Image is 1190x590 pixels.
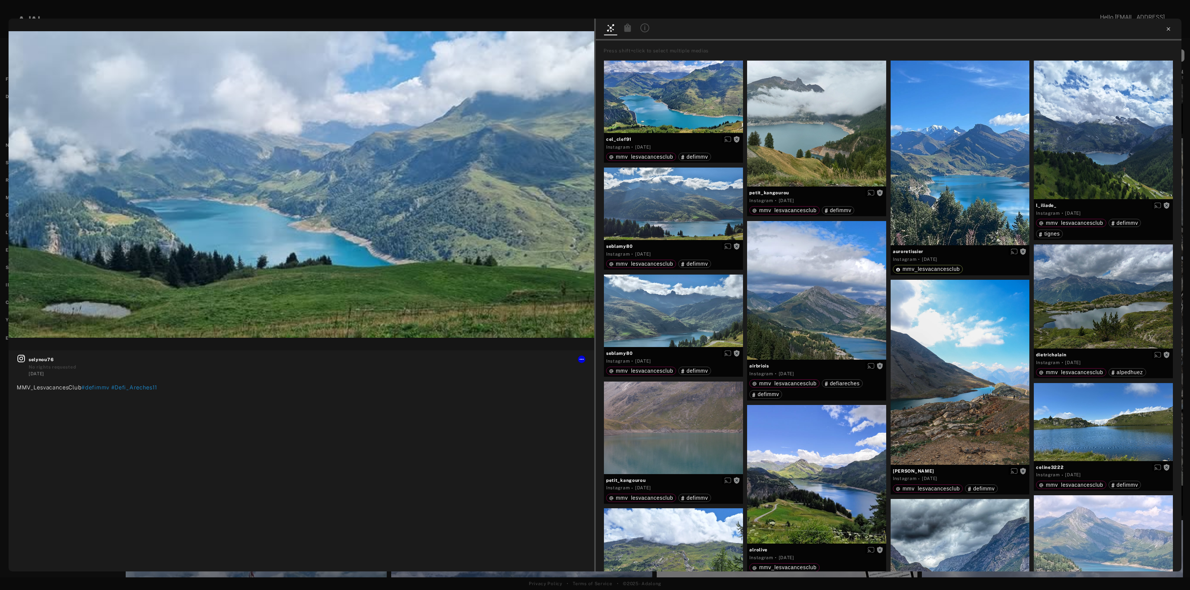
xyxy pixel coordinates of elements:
[1153,554,1190,590] iframe: Chat Widget
[1046,220,1103,226] span: mmv_lesvacancesclub
[733,136,740,142] span: Rights not requested
[877,547,883,552] span: Rights not requested
[606,350,741,357] span: seblamy80
[749,554,773,561] div: Instagram
[1065,472,1081,477] time: 2025-07-30T05:51:52.000Z
[825,381,860,386] div: defiareches
[1009,467,1020,475] button: Enable diffusion on this media
[1036,351,1171,358] span: dietrichalain
[1163,202,1170,208] span: Rights not requested
[893,256,916,263] div: Instagram
[752,392,779,397] div: defimmv
[681,154,708,159] div: defimmv
[749,547,884,553] span: alrolive
[722,242,733,250] button: Enable diffusion on this media
[775,198,777,204] span: ·
[779,555,794,560] time: 2025-07-22T08:39:54.000Z
[752,381,816,386] div: mmv_lesvacancesclub
[1117,220,1138,226] span: defimmv
[903,266,960,272] span: mmv_lesvacancesclub
[1036,202,1171,209] span: l_iliade_
[635,359,651,364] time: 2025-08-22T08:20:56.000Z
[752,208,816,213] div: mmv_lesvacancesclub
[1117,482,1138,488] span: defimmv
[616,154,673,160] span: mmv_lesvacancesclub
[81,384,109,390] span: #defimmv
[1152,351,1163,359] button: Enable diffusion on this media
[722,349,733,357] button: Enable diffusion on this media
[779,198,794,203] time: 2025-08-21T15:22:32.000Z
[973,486,995,492] span: defimmv
[631,144,633,150] span: ·
[1065,211,1081,216] time: 2025-07-25T13:46:32.000Z
[1036,210,1059,217] div: Instagram
[635,485,651,490] time: 2025-08-21T15:11:38.000Z
[759,564,816,570] span: mmv_lesvacancesclub
[922,257,937,262] time: 2025-08-13T20:57:34.000Z
[1039,482,1103,487] div: mmv_lesvacancesclub
[606,243,741,250] span: seblamy80
[775,371,777,377] span: ·
[749,363,884,369] span: airbriois
[749,189,884,196] span: petit_kangourou
[606,484,630,491] div: Instagram
[830,380,860,386] span: defiareches
[1009,247,1020,255] button: Enable diffusion on this media
[865,189,877,197] button: Enable diffusion on this media
[17,384,81,390] span: MMV_LesvacancesClub
[609,368,673,373] div: mmv_lesvacancesclub
[1112,370,1143,375] div: alpedhuez
[1112,220,1138,226] div: defimmv
[609,495,673,500] div: mmv_lesvacancesclub
[893,475,916,482] div: Instagram
[1039,231,1060,236] div: tignes
[1152,463,1163,471] button: Enable diffusion on this media
[893,468,1027,474] span: [PERSON_NAME]
[686,495,708,501] span: defimmv
[1117,369,1143,375] span: alpedhuez
[681,368,708,373] div: defimmv
[1046,369,1103,375] span: mmv_lesvacancesclub
[29,356,586,363] span: selynou76
[749,197,773,204] div: Instagram
[1036,471,1059,478] div: Instagram
[903,486,960,492] span: mmv_lesvacancesclub
[865,546,877,554] button: Enable diffusion on this media
[1036,464,1171,471] span: celine3222
[1039,370,1103,375] div: mmv_lesvacancesclub
[635,252,651,257] time: 2025-08-22T08:20:56.000Z
[609,261,673,266] div: mmv_lesvacancesclub
[865,362,877,370] button: Enable diffusion on this media
[1020,468,1026,473] span: Rights not requested
[29,371,44,376] time: 2025-08-22T15:58:52.000Z
[606,358,630,364] div: Instagram
[631,485,633,491] span: ·
[681,495,708,500] div: defimmv
[722,476,733,484] button: Enable diffusion on this media
[752,565,816,570] div: mmv_lesvacancesclub
[111,384,158,390] span: #Defi_Areches11
[686,261,708,267] span: defimmv
[733,350,740,356] span: Rights not requested
[775,555,777,561] span: ·
[1112,482,1138,487] div: defimmv
[681,261,708,266] div: defimmv
[606,477,741,484] span: petit_kangourou
[1065,360,1081,365] time: 2025-07-13T15:13:58.000Z
[606,136,741,143] span: cel_clef91
[631,251,633,257] span: ·
[1163,352,1170,357] span: Rights not requested
[779,371,794,376] time: 2025-07-23T16:39:08.000Z
[686,368,708,374] span: defimmv
[604,47,1179,55] div: Press shift+click to select multiple medias
[29,364,76,370] span: No rights requested
[893,248,1027,255] span: auroretissier
[922,476,937,481] time: 2025-08-21T20:40:18.000Z
[877,190,883,195] span: Rights not requested
[722,135,733,143] button: Enable diffusion on this media
[1163,464,1170,470] span: Rights not requested
[686,154,708,160] span: defimmv
[1062,360,1064,366] span: ·
[733,243,740,249] span: Rights not requested
[749,370,773,377] div: Instagram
